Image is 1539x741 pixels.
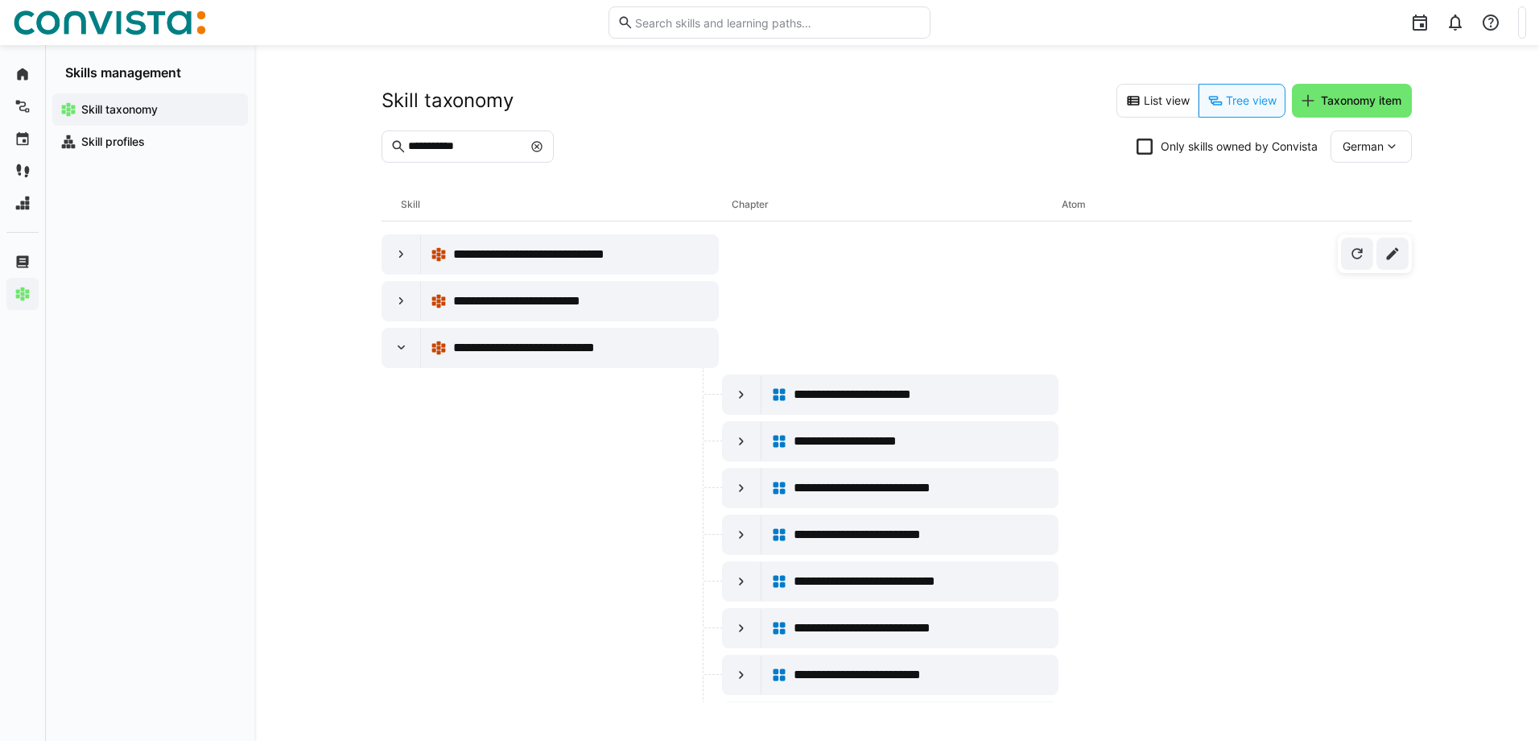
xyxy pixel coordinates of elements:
eds-button-option: List view [1116,84,1199,118]
button: Taxonomy item [1292,84,1412,118]
div: Skill [401,188,732,221]
eds-button-option: Tree view [1199,84,1285,118]
input: Search skills and learning paths… [633,15,922,30]
eds-checkbox: Only skills owned by Convista [1137,139,1318,155]
div: Atom [1062,188,1393,221]
span: German [1343,139,1384,155]
span: Taxonomy item [1318,93,1404,109]
h2: Skill taxonomy [382,89,514,113]
div: Chapter [732,188,1062,221]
